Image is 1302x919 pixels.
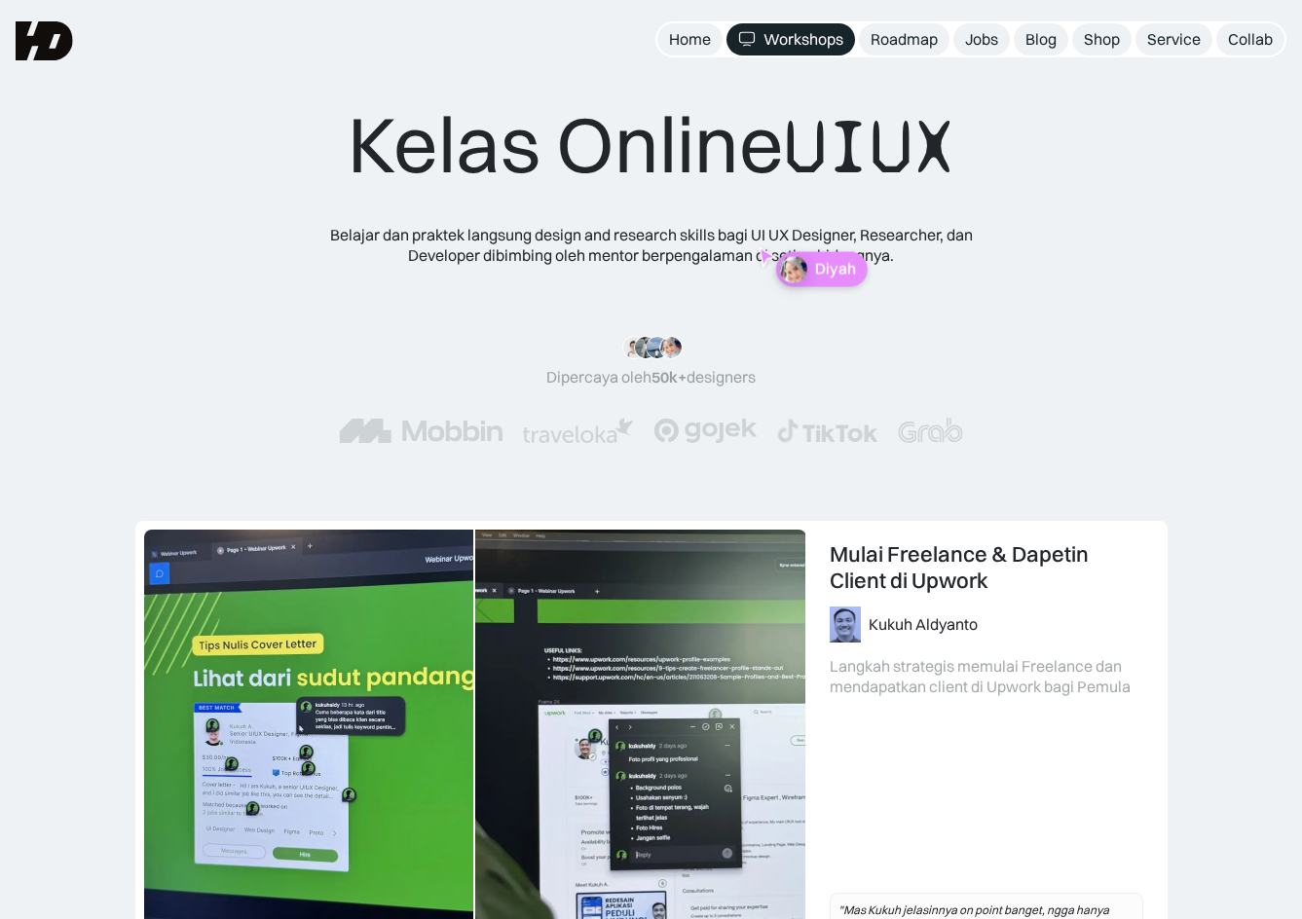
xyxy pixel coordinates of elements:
[784,100,955,194] span: UIUX
[726,23,855,55] a: Workshops
[1025,29,1057,50] div: Blog
[1135,23,1212,55] a: Service
[763,29,843,50] div: Workshops
[814,260,855,278] p: Diyah
[965,29,998,50] div: Jobs
[669,29,711,50] div: Home
[348,97,955,194] div: Kelas Online
[657,23,723,55] a: Home
[871,29,938,50] div: Roadmap
[651,367,687,386] span: 50k+
[1072,23,1132,55] a: Shop
[859,23,949,55] a: Roadmap
[1216,23,1284,55] a: Collab
[1147,29,1201,50] div: Service
[546,367,756,387] div: Dipercaya oleh designers
[953,23,1010,55] a: Jobs
[1084,29,1120,50] div: Shop
[1228,29,1273,50] div: Collab
[301,225,1002,266] div: Belajar dan praktek langsung design and research skills bagi UI UX Designer, Researcher, dan Deve...
[1014,23,1068,55] a: Blog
